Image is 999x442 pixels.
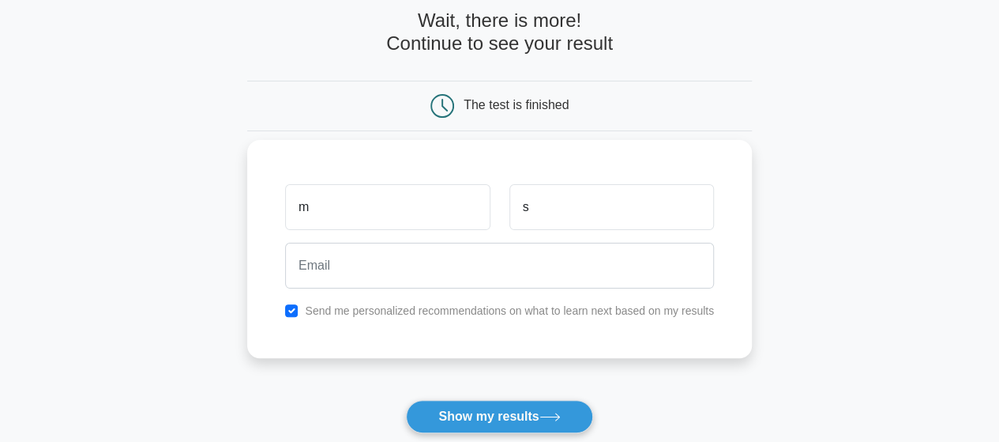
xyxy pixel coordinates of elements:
[305,304,714,317] label: Send me personalized recommendations on what to learn next based on my results
[247,9,752,55] h4: Wait, there is more! Continue to see your result
[509,184,714,230] input: Last name
[285,243,714,289] input: Email
[285,184,490,230] input: First name
[406,400,592,433] button: Show my results
[464,98,569,111] div: The test is finished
